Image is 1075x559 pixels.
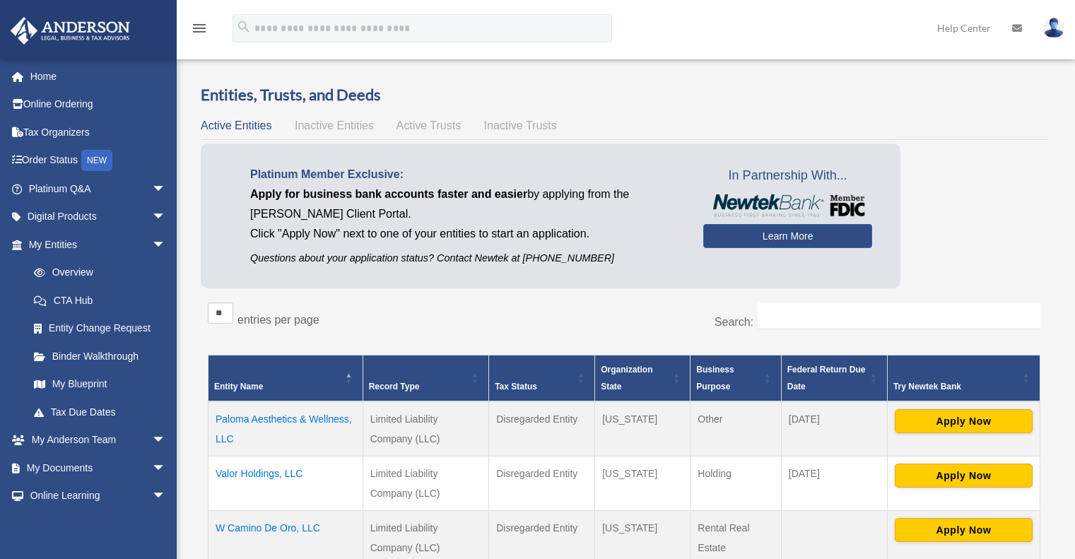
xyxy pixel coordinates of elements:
[10,62,187,90] a: Home
[10,510,187,538] a: Billingarrow_drop_down
[691,456,781,510] td: Holding
[781,456,887,510] td: [DATE]
[20,314,180,343] a: Entity Change Request
[10,482,187,510] a: Online Learningarrow_drop_down
[152,230,180,259] span: arrow_drop_down
[152,482,180,511] span: arrow_drop_down
[20,259,173,287] a: Overview
[10,230,180,259] a: My Entitiesarrow_drop_down
[201,119,271,131] span: Active Entities
[10,146,187,175] a: Order StatusNEW
[495,382,537,392] span: Tax Status
[152,426,180,455] span: arrow_drop_down
[363,401,488,457] td: Limited Liability Company (LLC)
[152,510,180,539] span: arrow_drop_down
[895,464,1033,488] button: Apply Now
[6,17,134,45] img: Anderson Advisors Platinum Portal
[595,456,691,510] td: [US_STATE]
[10,454,187,482] a: My Documentsarrow_drop_down
[363,456,488,510] td: Limited Liability Company (LLC)
[396,119,462,131] span: Active Trusts
[20,398,180,426] a: Tax Due Dates
[208,355,363,401] th: Entity Name: Activate to invert sorting
[595,355,691,401] th: Organization State: Activate to sort
[489,401,595,457] td: Disregarded Entity
[781,355,887,401] th: Federal Return Due Date: Activate to sort
[250,165,682,184] p: Platinum Member Exclusive:
[10,203,187,231] a: Digital Productsarrow_drop_down
[715,316,753,328] label: Search:
[20,286,180,314] a: CTA Hub
[484,119,557,131] span: Inactive Trusts
[601,365,652,392] span: Organization State
[895,518,1033,542] button: Apply Now
[363,355,488,401] th: Record Type: Activate to sort
[895,409,1033,433] button: Apply Now
[191,25,208,37] a: menu
[691,401,781,457] td: Other
[10,175,187,203] a: Platinum Q&Aarrow_drop_down
[214,382,263,392] span: Entity Name
[787,365,866,392] span: Federal Return Due Date
[20,370,180,399] a: My Blueprint
[208,456,363,510] td: Valor Holdings, LLC
[152,175,180,204] span: arrow_drop_down
[710,194,865,217] img: NewtekBankLogoSM.png
[152,203,180,232] span: arrow_drop_down
[20,342,180,370] a: Binder Walkthrough
[10,118,187,146] a: Tax Organizers
[10,90,187,119] a: Online Ordering
[691,355,781,401] th: Business Purpose: Activate to sort
[250,224,682,244] p: Click "Apply Now" next to one of your entities to start an application.
[81,150,112,171] div: NEW
[295,119,374,131] span: Inactive Entities
[250,188,527,200] span: Apply for business bank accounts faster and easier
[887,355,1040,401] th: Try Newtek Bank : Activate to sort
[250,184,682,224] p: by applying from the [PERSON_NAME] Client Portal.
[201,84,1047,106] h3: Entities, Trusts, and Deeds
[208,401,363,457] td: Paloma Aesthetics & Wellness, LLC
[703,165,872,187] span: In Partnership With...
[703,224,872,248] a: Learn More
[191,20,208,37] i: menu
[237,314,319,326] label: entries per page
[696,365,734,392] span: Business Purpose
[781,401,887,457] td: [DATE]
[369,382,420,392] span: Record Type
[250,249,682,267] p: Questions about your application status? Contact Newtek at [PHONE_NUMBER]
[236,19,252,35] i: search
[489,355,595,401] th: Tax Status: Activate to sort
[10,426,187,454] a: My Anderson Teamarrow_drop_down
[1043,18,1064,38] img: User Pic
[152,454,180,483] span: arrow_drop_down
[595,401,691,457] td: [US_STATE]
[893,378,1018,395] div: Try Newtek Bank
[489,456,595,510] td: Disregarded Entity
